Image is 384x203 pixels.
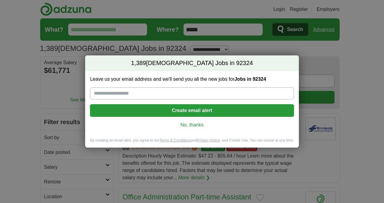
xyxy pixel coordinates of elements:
[95,122,289,128] a: No, thanks
[90,104,294,117] button: Create email alert
[159,138,191,142] a: Terms & Conditions
[85,55,299,71] h2: [DEMOGRAPHIC_DATA] Jobs in 92324
[197,138,220,142] a: Privacy Notice
[85,138,299,148] div: By creating an email alert, you agree to our and , and Cookie Use. You can cancel at any time.
[90,76,294,83] label: Leave us your email address and we'll send you all the new jobs for
[234,77,266,82] strong: Jobs in 92324
[131,59,146,67] span: 1,389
